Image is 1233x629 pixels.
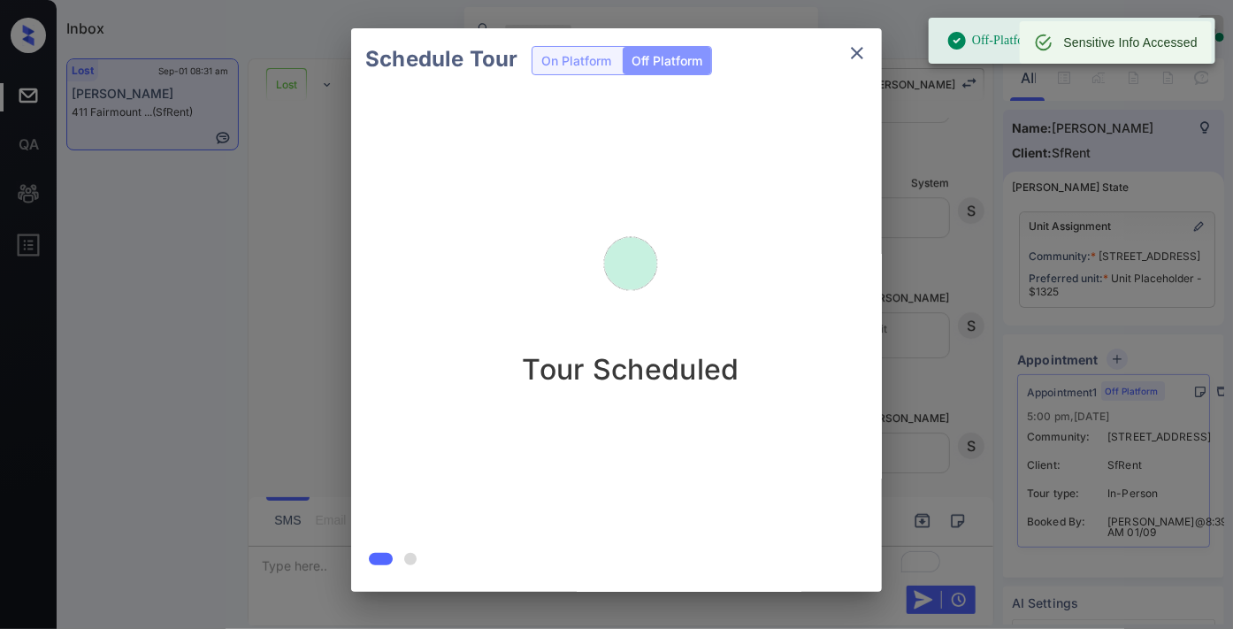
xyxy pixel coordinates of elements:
[351,28,532,90] h2: Schedule Tour
[1064,27,1198,58] div: Sensitive Info Accessed
[522,352,739,387] p: Tour Scheduled
[542,175,719,352] img: success.888e7dccd4847a8d9502.gif
[946,23,1184,58] div: Off-Platform Tour scheduled successfully
[839,35,875,71] button: close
